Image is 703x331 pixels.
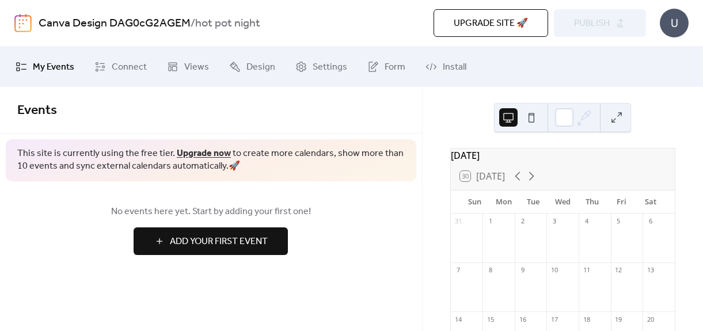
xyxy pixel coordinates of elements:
div: Sun [460,191,489,214]
div: 2 [518,217,527,226]
div: 3 [550,217,558,226]
div: [DATE] [451,149,675,162]
div: 19 [614,315,623,324]
div: 9 [518,266,527,275]
div: 17 [550,315,558,324]
div: Mon [489,191,519,214]
span: Design [246,60,275,74]
div: 20 [646,315,655,324]
div: 18 [582,315,591,324]
div: 12 [614,266,623,275]
a: Add Your First Event [17,227,405,255]
div: 8 [486,266,495,275]
div: 4 [582,217,591,226]
span: Views [184,60,209,74]
a: Settings [287,51,356,82]
span: Upgrade site 🚀 [454,17,528,31]
div: 13 [646,266,655,275]
img: logo [14,14,32,32]
div: Tue [519,191,548,214]
a: Design [221,51,284,82]
span: Events [17,98,57,123]
a: Upgrade now [177,144,231,162]
a: Install [417,51,475,82]
span: Connect [112,60,147,74]
a: Form [359,51,414,82]
a: Views [158,51,218,82]
div: Sat [636,191,666,214]
span: My Events [33,60,74,74]
div: 15 [486,315,495,324]
div: U [660,9,689,37]
span: No events here yet. Start by adding your first one! [17,205,405,219]
div: Thu [577,191,607,214]
div: 5 [614,217,623,226]
span: Settings [313,60,347,74]
div: Fri [607,191,636,214]
div: 7 [454,266,463,275]
a: Connect [86,51,155,82]
div: 11 [582,266,591,275]
a: Canva Design DAG0cG2AGEM [39,13,191,35]
span: Add Your First Event [170,235,268,249]
b: hot pot night [195,13,260,35]
div: 10 [550,266,558,275]
b: / [191,13,195,35]
div: 31 [454,217,463,226]
span: Form [385,60,405,74]
div: 14 [454,315,463,324]
span: This site is currently using the free tier. to create more calendars, show more than 10 events an... [17,147,405,173]
button: Upgrade site 🚀 [434,9,548,37]
a: My Events [7,51,83,82]
div: 1 [486,217,495,226]
div: Wed [548,191,577,214]
div: 16 [518,315,527,324]
div: 6 [646,217,655,226]
span: Install [443,60,466,74]
button: Add Your First Event [134,227,288,255]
